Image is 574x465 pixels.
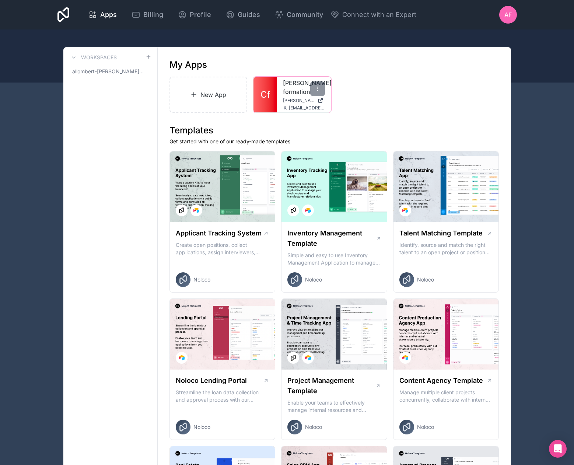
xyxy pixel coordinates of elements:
[253,77,277,112] a: Cf
[287,375,375,396] h1: Project Management Template
[220,7,266,23] a: Guides
[176,389,269,403] p: Streamline the loan data collection and approval process with our Lending Portal template.
[169,125,499,136] h1: Templates
[305,276,322,283] span: Noloco
[143,10,163,20] span: Billing
[399,375,483,386] h1: Content Agency Template
[287,10,323,20] span: Community
[305,207,311,213] img: Airtable Logo
[176,241,269,256] p: Create open positions, collect applications, assign interviewers, centralise candidate feedback a...
[330,10,416,20] button: Connect with an Expert
[402,207,408,213] img: Airtable Logo
[283,98,315,104] span: [PERSON_NAME][DOMAIN_NAME]
[342,10,416,20] span: Connect with an Expert
[169,59,207,71] h1: My Apps
[193,276,210,283] span: Noloco
[69,65,151,78] a: allombert-[PERSON_NAME]-workspace
[83,7,123,23] a: Apps
[176,228,262,238] h1: Applicant Tracking System
[504,10,512,19] span: AF
[179,355,185,361] img: Airtable Logo
[417,276,434,283] span: Noloco
[100,10,117,20] span: Apps
[260,89,270,101] span: Cf
[72,68,146,75] span: allombert-[PERSON_NAME]-workspace
[81,54,117,61] h3: Workspaces
[402,355,408,361] img: Airtable Logo
[289,105,325,111] span: [EMAIL_ADDRESS][PERSON_NAME][DOMAIN_NAME]
[176,375,247,386] h1: Noloco Lending Portal
[238,10,260,20] span: Guides
[283,78,325,96] a: [PERSON_NAME]-formation
[269,7,329,23] a: Community
[399,228,483,238] h1: Talent Matching Template
[69,53,117,62] a: Workspaces
[305,423,322,431] span: Noloco
[190,10,211,20] span: Profile
[417,423,434,431] span: Noloco
[287,252,381,266] p: Simple and easy to use Inventory Management Application to manage your stock, orders and Manufact...
[287,399,381,414] p: Enable your teams to effectively manage internal resources and execute client projects on time.
[193,207,199,213] img: Airtable Logo
[287,228,376,249] h1: Inventory Management Template
[305,355,311,361] img: Airtable Logo
[172,7,217,23] a: Profile
[169,77,248,113] a: New App
[193,423,210,431] span: Noloco
[169,138,499,145] p: Get started with one of our ready-made templates
[399,241,493,256] p: Identify, source and match the right talent to an open project or position with our Talent Matchi...
[283,98,325,104] a: [PERSON_NAME][DOMAIN_NAME]
[399,389,493,403] p: Manage multiple client projects concurrently, collaborate with internal and external stakeholders...
[549,440,567,458] div: Open Intercom Messenger
[126,7,169,23] a: Billing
